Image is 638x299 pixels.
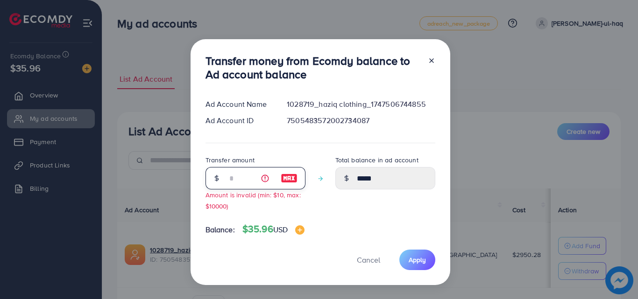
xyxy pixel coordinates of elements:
[345,250,392,270] button: Cancel
[279,115,442,126] div: 7505483572002734087
[206,224,235,235] span: Balance:
[357,255,380,265] span: Cancel
[198,99,280,110] div: Ad Account Name
[273,224,288,235] span: USD
[335,155,418,165] label: Total balance in ad account
[206,155,255,165] label: Transfer amount
[295,225,305,235] img: image
[409,255,426,264] span: Apply
[279,99,442,110] div: 1028719_haziq clothing_1747506744855
[206,190,301,210] small: Amount is invalid (min: $10, max: $10000)
[198,115,280,126] div: Ad Account ID
[242,223,305,235] h4: $35.96
[281,173,298,184] img: image
[206,54,420,81] h3: Transfer money from Ecomdy balance to Ad account balance
[399,250,435,270] button: Apply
